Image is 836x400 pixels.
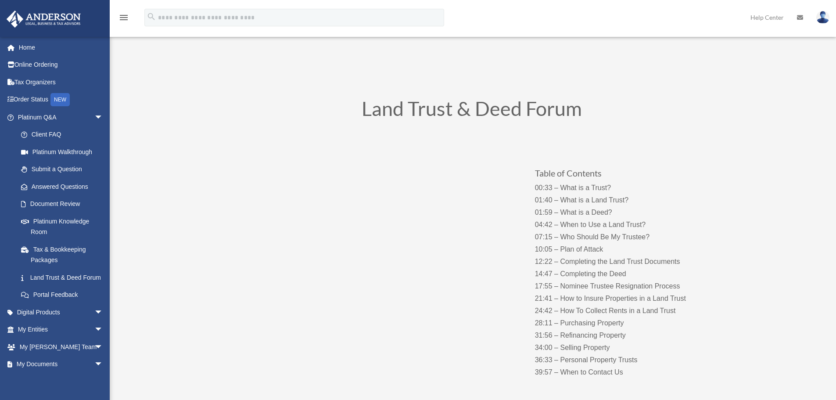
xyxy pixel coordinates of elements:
[6,108,116,126] a: Platinum Q&Aarrow_drop_down
[535,182,708,378] p: 00:33 – What is a Trust? 01:40 – What is a Land Trust? 01:59 – What is a Deed? 04:42 – When to Us...
[94,338,112,356] span: arrow_drop_down
[12,143,116,161] a: Platinum Walkthrough
[816,11,829,24] img: User Pic
[535,169,708,182] h3: Table of Contents
[94,303,112,321] span: arrow_drop_down
[94,108,112,126] span: arrow_drop_down
[6,91,116,109] a: Order StatusNEW
[6,338,116,356] a: My [PERSON_NAME] Teamarrow_drop_down
[6,73,116,91] a: Tax Organizers
[94,356,112,374] span: arrow_drop_down
[12,126,116,144] a: Client FAQ
[118,12,129,23] i: menu
[12,269,112,286] a: Land Trust & Deed Forum
[94,321,112,339] span: arrow_drop_down
[6,356,116,373] a: My Documentsarrow_drop_down
[12,161,116,178] a: Submit a Question
[12,241,116,269] a: Tax & Bookkeeping Packages
[147,12,156,22] i: search
[12,195,116,213] a: Document Review
[6,303,116,321] a: Digital Productsarrow_drop_down
[12,178,116,195] a: Answered Questions
[6,56,116,74] a: Online Ordering
[6,321,116,339] a: My Entitiesarrow_drop_down
[118,15,129,23] a: menu
[4,11,83,28] img: Anderson Advisors Platinum Portal
[235,99,709,123] h1: Land Trust & Deed Forum
[12,213,116,241] a: Platinum Knowledge Room
[12,286,116,304] a: Portal Feedback
[50,93,70,106] div: NEW
[6,39,116,56] a: Home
